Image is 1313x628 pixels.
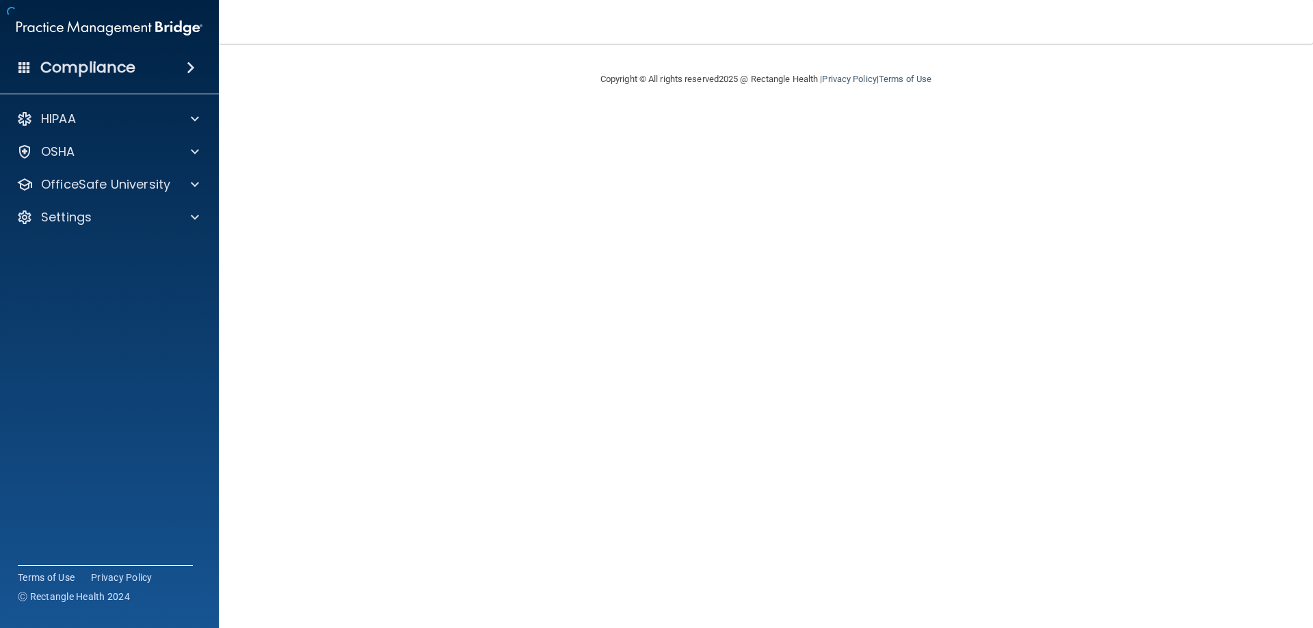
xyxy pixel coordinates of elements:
a: Settings [16,209,199,226]
a: OSHA [16,144,199,160]
a: Privacy Policy [91,571,152,584]
img: PMB logo [16,14,202,42]
span: Ⓒ Rectangle Health 2024 [18,590,130,603]
a: HIPAA [16,111,199,127]
div: Copyright © All rights reserved 2025 @ Rectangle Health | | [516,57,1016,101]
p: OSHA [41,144,75,160]
a: OfficeSafe University [16,176,199,193]
p: OfficeSafe University [41,176,170,193]
a: Terms of Use [18,571,75,584]
p: HIPAA [41,111,76,127]
a: Terms of Use [879,74,931,84]
h4: Compliance [40,58,135,77]
p: Settings [41,209,92,226]
a: Privacy Policy [822,74,876,84]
